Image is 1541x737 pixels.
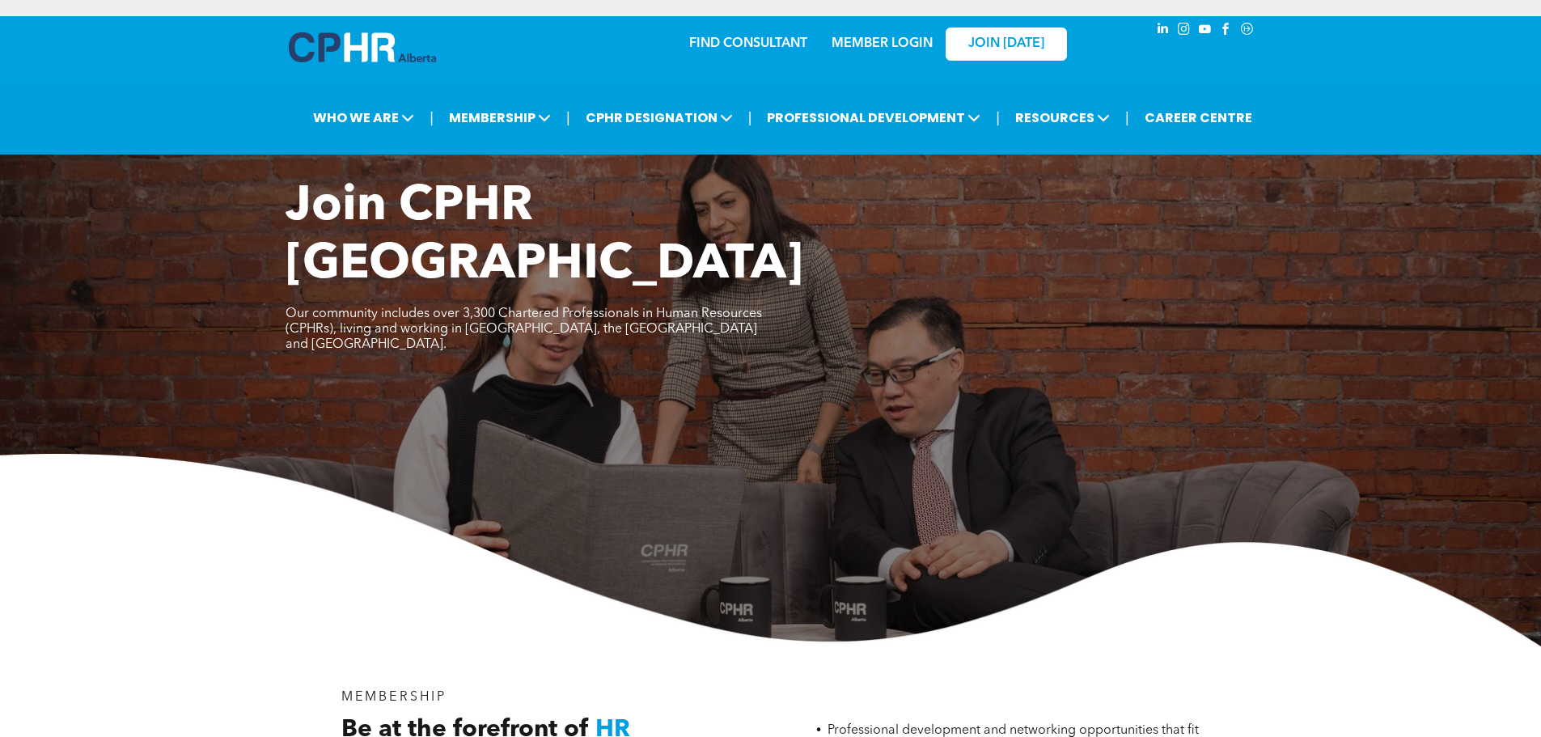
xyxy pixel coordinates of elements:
[430,101,434,134] li: |
[748,101,752,134] li: |
[1010,103,1115,133] span: RESOURCES
[308,103,419,133] span: WHO WE ARE
[341,691,447,704] span: MEMBERSHIP
[996,101,1000,134] li: |
[1217,20,1235,42] a: facebook
[286,307,762,351] span: Our community includes over 3,300 Chartered Professionals in Human Resources (CPHRs), living and ...
[689,37,807,50] a: FIND CONSULTANT
[286,183,803,290] span: Join CPHR [GEOGRAPHIC_DATA]
[1238,20,1256,42] a: Social network
[566,101,570,134] li: |
[762,103,985,133] span: PROFESSIONAL DEVELOPMENT
[1175,20,1193,42] a: instagram
[1196,20,1214,42] a: youtube
[968,36,1044,52] span: JOIN [DATE]
[1140,103,1257,133] a: CAREER CENTRE
[444,103,556,133] span: MEMBERSHIP
[1125,101,1129,134] li: |
[946,28,1067,61] a: JOIN [DATE]
[289,32,436,62] img: A blue and white logo for cp alberta
[1154,20,1172,42] a: linkedin
[581,103,738,133] span: CPHR DESIGNATION
[832,37,933,50] a: MEMBER LOGIN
